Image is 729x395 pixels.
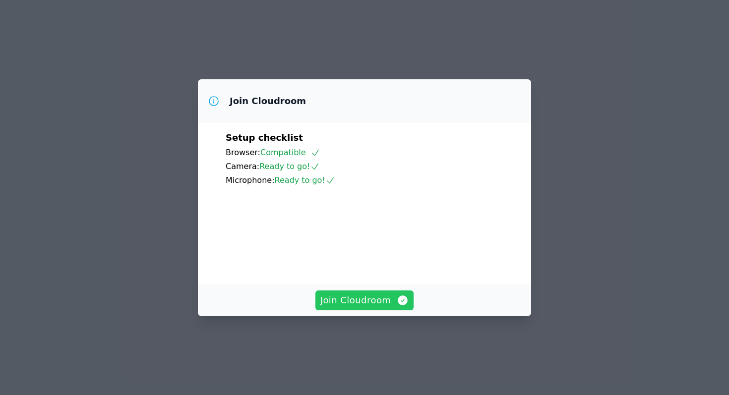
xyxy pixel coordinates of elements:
span: Setup checklist [226,132,303,143]
h3: Join Cloudroom [230,95,306,107]
span: Camera: [226,162,259,171]
span: Ready to go! [275,175,335,185]
span: Compatible [260,148,320,157]
span: Microphone: [226,175,275,185]
span: Ready to go! [259,162,320,171]
span: Join Cloudroom [320,293,409,307]
button: Join Cloudroom [315,290,414,310]
span: Browser: [226,148,260,157]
